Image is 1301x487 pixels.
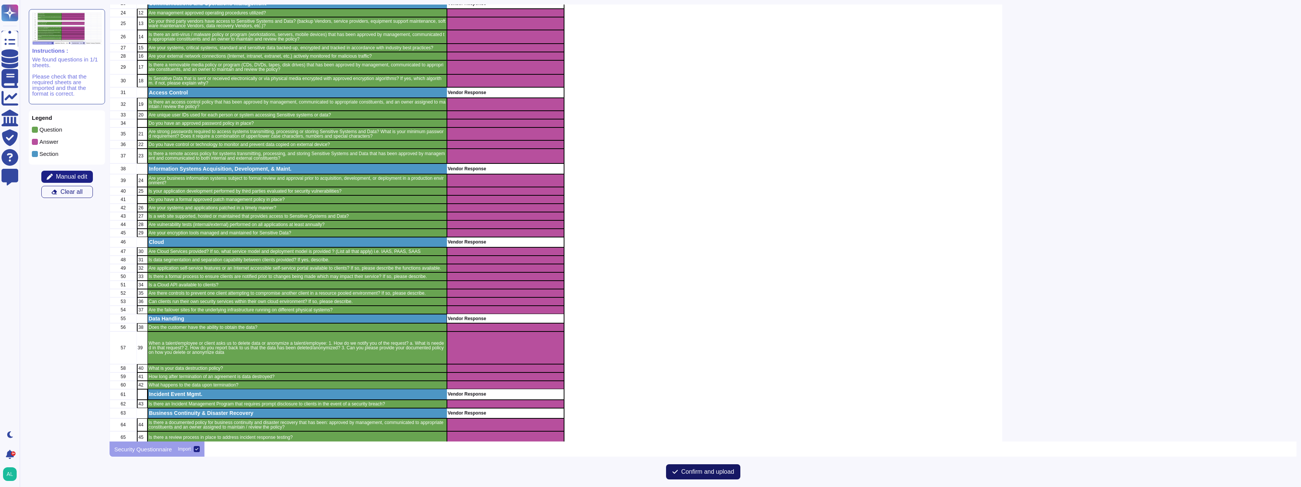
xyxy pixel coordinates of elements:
[110,52,137,60] div: 28
[149,100,446,109] p: Is there an access control policy that has been approved by management, communicated to appropria...
[110,331,137,364] div: 57
[60,189,83,195] span: Clear all
[138,308,147,312] p: 37
[3,467,17,481] img: user
[149,410,446,416] p: Business Continuity & Disaster Recovery
[110,17,137,30] div: 25
[149,391,446,397] p: Incident Event Mgmt.
[110,289,137,297] div: 52
[149,121,446,126] p: Do you have an approved password policy in place?
[149,129,446,138] p: Are strong passwords required to access systems transmitting, processing or storing Sensitive Sys...
[138,11,146,15] p: 12
[149,19,446,28] p: Do your third party vendors have access to Sensitive Systems and Data? (backup Vendors, service p...
[138,435,146,440] p: 45
[149,266,446,270] p: Are application self-service features or an Internet accessible self-service portal available to ...
[110,30,137,44] div: 26
[32,57,102,96] p: We found questions in 1/1 sheets. Please check that the required sheets are imported and that the...
[11,451,16,456] div: 9+
[448,392,563,396] p: Vendor Response
[149,11,446,15] p: Are management approved operating procedures utilized?
[138,274,147,279] p: 33
[110,256,137,264] div: 48
[32,115,102,121] p: Legend
[149,76,446,85] p: Is Sensitive Data that is sent or received electronically or via physical media encrypted with ap...
[110,187,137,195] div: 40
[149,283,446,287] p: Is a Cloud API available to clients?
[110,74,137,87] div: 30
[138,35,146,39] p: 14
[149,1,446,6] p: Communications and Operations Management
[110,119,137,127] div: 34
[138,79,146,83] p: 18
[138,206,146,210] p: 26
[149,366,446,371] p: What is your data destruction policy?
[138,21,146,26] p: 13
[110,381,137,389] div: 60
[149,206,446,210] p: Are your systems and applications patched in a timely manner?
[178,447,191,451] div: Import
[138,325,147,330] p: 38
[149,142,446,147] p: Do you have control or technology to monitor and prevent data copied on external device?
[448,240,563,244] p: Vendor Response
[138,266,147,270] p: 32
[149,90,446,95] p: Access Control
[138,423,146,427] p: 44
[149,63,446,72] p: Is there a removable media policy or program (CDs, DVDs, tapes, disk drives) that has been approv...
[149,113,446,117] p: Are unique user IDs used for each person or system accessing Sensitive systems or data?
[110,229,137,237] div: 45
[110,204,137,212] div: 42
[149,299,446,304] p: Can clients run their own security services within their own cloud environment? If so, please des...
[110,149,137,163] div: 37
[149,316,446,321] p: Data Handling
[138,46,146,50] p: 15
[138,291,147,295] p: 35
[138,222,146,227] p: 28
[149,176,446,185] p: Are your business information systems subject to formal review and approval prior to acquisition,...
[110,247,137,256] div: 47
[138,258,147,262] p: 31
[681,469,734,475] span: Confirm and upload
[149,46,446,50] p: Are your systems, critical systems, standard and sensitive data backed-up, encrypted and tracked ...
[110,195,137,204] div: 41
[110,140,137,149] div: 36
[110,400,137,408] div: 62
[149,222,446,227] p: Are vulnerability tests (internal/external) performed on all applications at least annually?
[2,466,22,482] button: user
[149,402,446,406] p: Is there an Incident Management Program that requires prompt disclosure to clients in the event o...
[41,171,93,183] button: Manual edit
[149,291,446,295] p: Are there controls to prevent one client attempting to compromise another client in a resource po...
[32,13,102,45] img: instruction
[138,374,147,379] p: 41
[138,346,147,350] p: 39
[110,314,137,323] div: 55
[110,306,137,314] div: 54
[138,299,147,304] p: 36
[138,249,147,254] p: 30
[149,258,446,262] p: Is data segmentation and separation capability between clients provided? If yes, describe.
[149,231,446,235] p: Are your encryption tools managed and maintained for Sensitive Data?
[149,435,446,440] p: Is there a review process in place to address incident response testing?
[149,214,446,218] p: Is a web site supported, hosted or maintained that provides access to Sensitive Systems and Data?
[138,383,147,387] p: 42
[110,389,137,400] div: 61
[138,178,146,183] p: 24
[149,54,446,58] p: Are your external network connections (Internet, intranet, extranet, etc.) actively monitored for...
[110,372,137,381] div: 59
[110,60,137,75] div: 29
[138,402,146,406] p: 43
[448,167,563,171] p: Vendor Response
[110,163,137,174] div: 38
[110,98,137,111] div: 32
[149,197,446,202] p: Do you have a formal approved patch management policy in place?
[114,446,172,452] p: Security Questionnaire
[138,65,146,69] p: 17
[138,113,146,117] p: 20
[149,341,446,355] p: When a talent/employee or client asks us to delete data or anonymize a talent/employee: 1. How do...
[149,308,446,312] p: Are the failover sites for the underlying infrastructure running on different physical systems?
[110,212,137,220] div: 43
[110,9,137,17] div: 24
[448,411,563,415] p: Vendor Response
[149,32,446,41] p: Is there an anti-virus / malware policy or program (workstations, servers, mobile devices) that h...
[110,5,1296,441] div: grid
[110,237,137,248] div: 46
